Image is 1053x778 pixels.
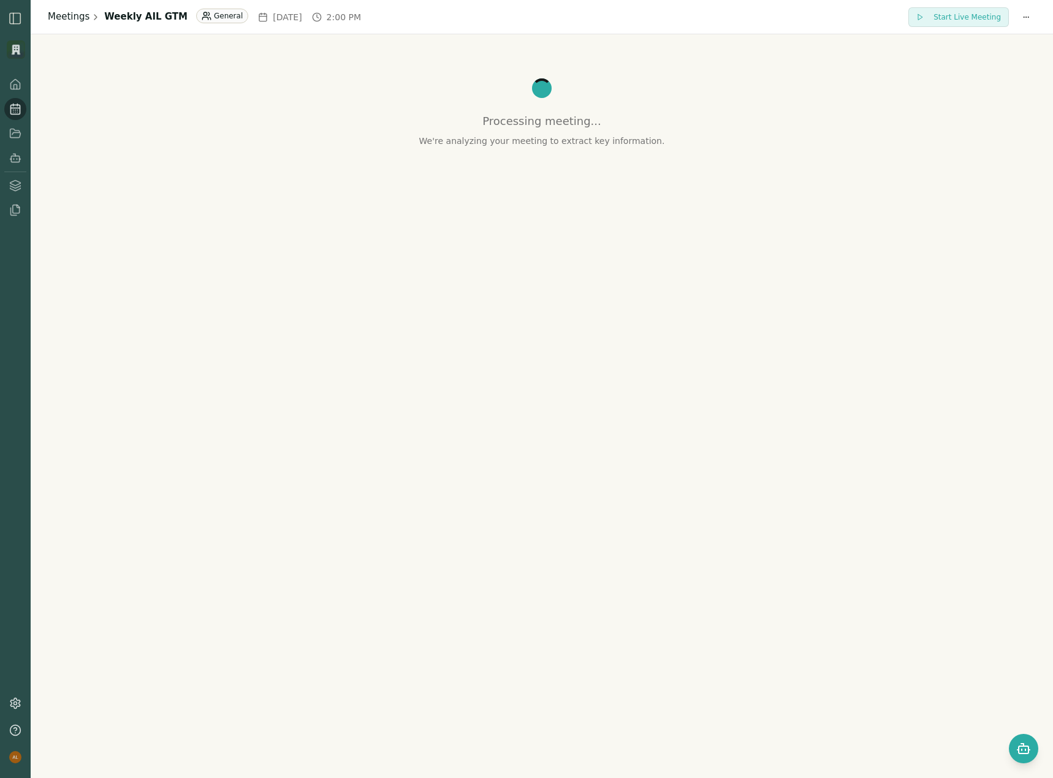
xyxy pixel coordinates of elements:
[4,719,26,741] button: Help
[196,9,248,23] div: General
[8,11,23,26] img: sidebar
[9,751,21,763] img: profile
[48,10,89,24] a: Meetings
[1009,734,1038,763] button: Open chat
[7,40,25,59] img: Organization logo
[933,12,1001,22] span: Start Live Meeting
[419,113,665,130] p: Processing meeting...
[8,11,23,26] button: Open Sidebar
[327,11,361,23] span: 2:00 PM
[104,10,188,24] h1: Weekly AIL GTM
[419,135,665,147] p: We're analyzing your meeting to extract key information.
[273,11,302,23] span: [DATE]
[908,7,1009,27] button: Start Live Meeting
